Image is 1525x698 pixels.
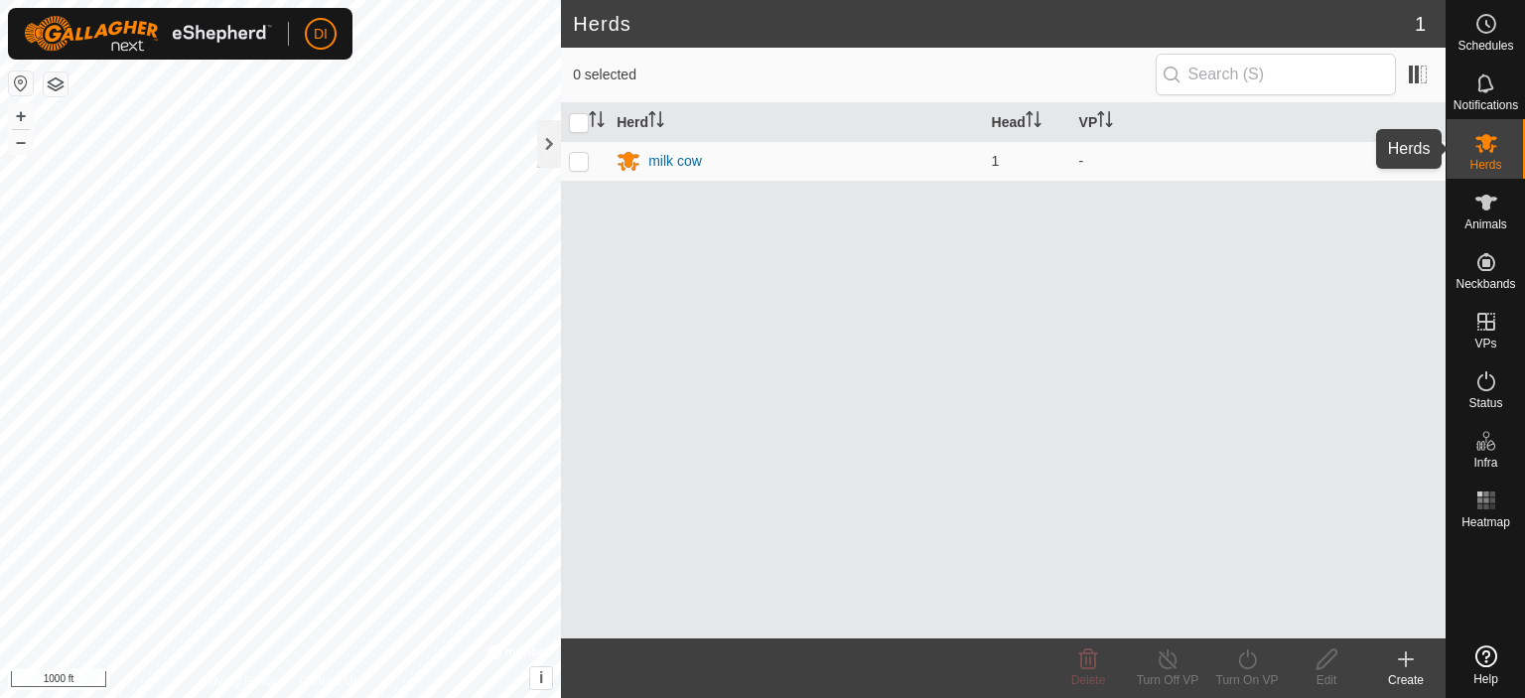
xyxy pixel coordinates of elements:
button: + [9,104,33,128]
span: Heatmap [1461,516,1510,528]
button: – [9,130,33,154]
span: i [539,669,543,686]
div: Turn On VP [1207,671,1287,689]
div: Create [1366,671,1446,689]
p-sorticon: Activate to sort [648,114,664,130]
h2: Herds [573,12,1415,36]
span: VPs [1474,338,1496,349]
span: 0 selected [573,65,1155,85]
div: Turn Off VP [1128,671,1207,689]
button: Map Layers [44,72,68,96]
button: Reset Map [9,71,33,95]
img: Gallagher Logo [24,16,272,52]
a: Privacy Policy [203,672,277,690]
a: Contact Us [300,672,358,690]
span: Infra [1473,457,1497,469]
p-sorticon: Activate to sort [1026,114,1041,130]
input: Search (S) [1156,54,1396,95]
th: Herd [609,103,983,142]
span: Notifications [1454,99,1518,111]
span: 1 [992,153,1000,169]
span: Status [1468,397,1502,409]
th: Head [984,103,1071,142]
th: VP [1071,103,1446,142]
p-sorticon: Activate to sort [589,114,605,130]
span: 1 [1415,9,1426,39]
span: DI [314,24,328,45]
span: Help [1473,673,1498,685]
span: Herds [1469,159,1501,171]
p-sorticon: Activate to sort [1097,114,1113,130]
a: Help [1447,637,1525,693]
span: Animals [1464,218,1507,230]
div: milk cow [648,151,702,172]
div: Edit [1287,671,1366,689]
td: - [1071,141,1446,181]
span: Delete [1071,673,1106,687]
span: Neckbands [1456,278,1515,290]
button: i [530,667,552,689]
span: Schedules [1457,40,1513,52]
